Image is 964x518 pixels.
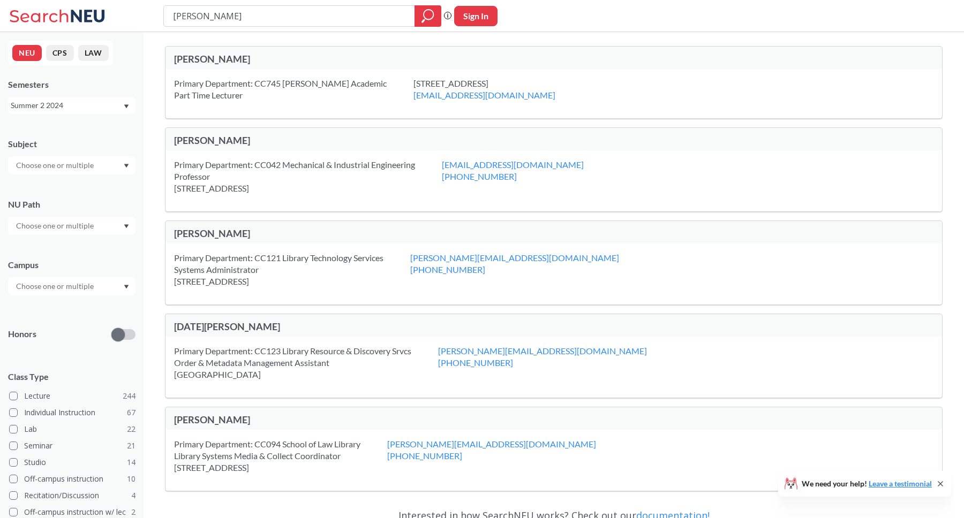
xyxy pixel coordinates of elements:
[124,164,129,168] svg: Dropdown arrow
[438,346,647,356] a: [PERSON_NAME][EMAIL_ADDRESS][DOMAIN_NAME]
[131,490,135,501] span: 4
[11,280,101,293] input: Choose one or multiple
[8,259,135,271] div: Campus
[8,217,135,235] div: Dropdown arrow
[12,45,42,61] button: NEU
[802,480,932,487] span: We need your help!
[127,456,135,468] span: 14
[11,159,101,172] input: Choose one or multiple
[174,78,413,101] div: Primary Department: CC745 [PERSON_NAME] Academic Part Time Lecturer
[438,357,513,368] a: [PHONE_NUMBER]
[9,389,135,403] label: Lecture
[415,5,441,27] div: magnifying glass
[174,414,554,425] div: [PERSON_NAME]
[8,156,135,174] div: Dropdown arrow
[869,479,932,488] a: Leave a testimonial
[174,53,554,65] div: [PERSON_NAME]
[9,489,135,502] label: Recitation/Discussion
[124,104,129,109] svg: Dropdown arrow
[387,439,596,449] a: [PERSON_NAME][EMAIL_ADDRESS][DOMAIN_NAME]
[174,159,442,194] div: Primary Department: CC042 Mechanical & Industrial Engineering Professor [STREET_ADDRESS]
[410,253,619,263] a: [PERSON_NAME][EMAIL_ADDRESS][DOMAIN_NAME]
[421,9,434,24] svg: magnifying glass
[8,328,36,340] p: Honors
[174,134,554,146] div: [PERSON_NAME]
[127,473,135,485] span: 10
[172,7,407,25] input: Class, professor, course number, "phrase"
[413,90,555,100] a: [EMAIL_ADDRESS][DOMAIN_NAME]
[131,506,135,518] span: 2
[124,285,129,289] svg: Dropdown arrow
[11,219,101,232] input: Choose one or multiple
[8,97,135,114] div: Summer 2 2024Dropdown arrow
[9,455,135,469] label: Studio
[442,159,584,170] a: [EMAIL_ADDRESS][DOMAIN_NAME]
[123,390,135,402] span: 244
[9,422,135,436] label: Lab
[413,78,582,101] div: [STREET_ADDRESS]
[78,45,109,61] button: LAW
[387,451,462,461] a: [PHONE_NUMBER]
[442,171,517,181] a: [PHONE_NUMBER]
[46,45,74,61] button: CPS
[174,252,410,287] div: Primary Department: CC121 Library Technology Services Systems Administrator [STREET_ADDRESS]
[9,439,135,453] label: Seminar
[174,321,554,332] div: [DATE][PERSON_NAME]
[127,423,135,435] span: 22
[174,345,438,380] div: Primary Department: CC123 Library Resource & Discovery Srvcs Order & Metadata Management Assistan...
[8,371,135,383] span: Class Type
[11,100,123,111] div: Summer 2 2024
[127,407,135,418] span: 67
[454,6,498,26] button: Sign In
[127,440,135,452] span: 21
[8,199,135,210] div: NU Path
[8,138,135,150] div: Subject
[174,227,554,239] div: [PERSON_NAME]
[8,277,135,295] div: Dropdown arrow
[9,406,135,420] label: Individual Instruction
[410,264,485,275] a: [PHONE_NUMBER]
[9,472,135,486] label: Off-campus instruction
[8,79,135,90] div: Semesters
[124,224,129,228] svg: Dropdown arrow
[174,438,387,474] div: Primary Department: CC094 School of Law Library Library Systems Media & Collect Coordinator [STRE...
